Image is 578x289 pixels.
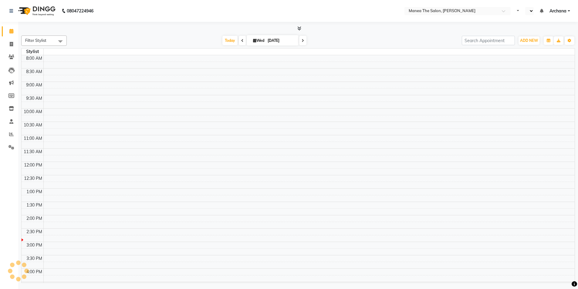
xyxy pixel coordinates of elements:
[22,109,43,115] div: 10:00 AM
[23,162,43,168] div: 12:00 PM
[67,2,93,19] b: 08047224946
[22,135,43,142] div: 11:00 AM
[252,38,266,43] span: Wed
[25,229,43,235] div: 2:30 PM
[22,149,43,155] div: 11:30 AM
[25,255,43,262] div: 3:30 PM
[25,55,43,62] div: 8:00 AM
[266,36,296,45] input: 2025-09-03
[15,2,57,19] img: logo
[519,36,539,45] button: ADD NEW
[25,38,46,43] span: Filter Stylist
[222,36,238,45] span: Today
[25,69,43,75] div: 8:30 AM
[520,38,538,43] span: ADD NEW
[25,189,43,195] div: 1:00 PM
[25,282,43,288] div: 4:30 PM
[25,242,43,248] div: 3:00 PM
[462,36,515,45] input: Search Appointment
[22,49,43,55] div: Stylist
[23,175,43,182] div: 12:30 PM
[25,82,43,88] div: 9:00 AM
[22,122,43,128] div: 10:30 AM
[25,202,43,208] div: 1:30 PM
[25,95,43,102] div: 9:30 AM
[25,269,43,275] div: 4:00 PM
[25,215,43,222] div: 2:00 PM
